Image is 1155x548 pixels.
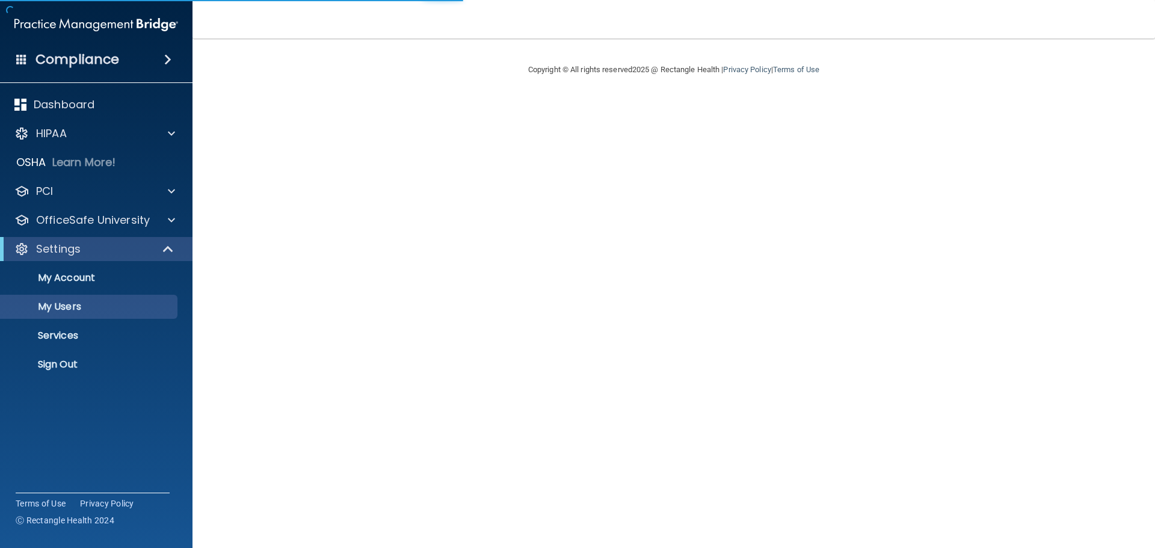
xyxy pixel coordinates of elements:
h4: Compliance [35,51,119,68]
p: Sign Out [8,359,172,371]
img: PMB logo [14,13,178,37]
a: Privacy Policy [723,65,771,74]
a: HIPAA [14,126,175,141]
img: dashboard.aa5b2476.svg [14,99,26,111]
p: My Users [8,301,172,313]
p: Services [8,330,172,342]
a: Terms of Use [773,65,819,74]
div: Copyright © All rights reserved 2025 @ Rectangle Health | | [454,51,893,89]
p: OSHA [16,155,46,170]
a: OfficeSafe University [14,213,175,227]
a: Terms of Use [16,497,66,510]
p: HIPAA [36,126,67,141]
p: OfficeSafe University [36,213,150,227]
p: Settings [36,242,81,256]
p: PCI [36,184,53,199]
a: Settings [14,242,174,256]
span: Ⓒ Rectangle Health 2024 [16,514,114,526]
p: Learn More! [52,155,116,170]
p: My Account [8,272,172,284]
a: PCI [14,184,175,199]
p: Dashboard [34,97,94,112]
a: Dashboard [14,97,175,112]
a: Privacy Policy [80,497,134,510]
